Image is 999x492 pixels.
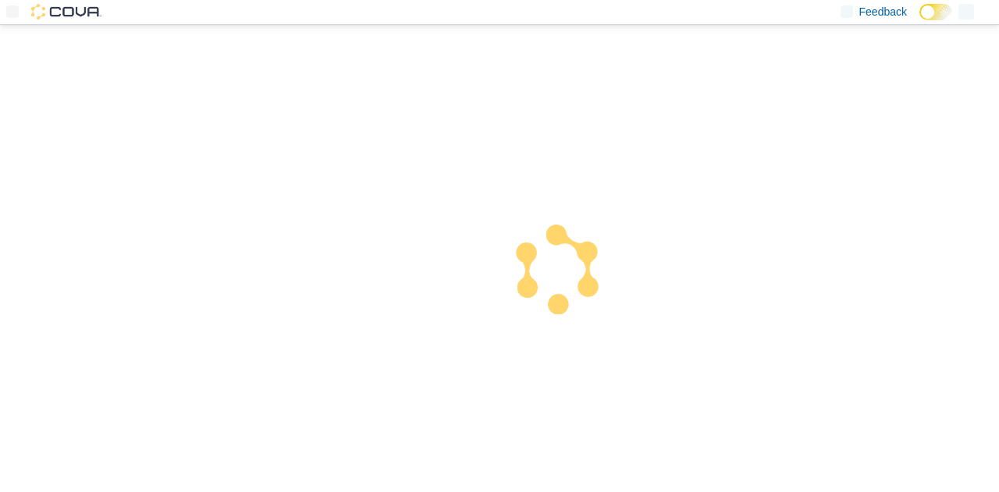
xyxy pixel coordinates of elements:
[31,4,101,19] img: Cova
[859,4,907,19] span: Feedback
[499,211,617,328] img: cova-loader
[919,4,952,20] input: Dark Mode
[919,20,920,21] span: Dark Mode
